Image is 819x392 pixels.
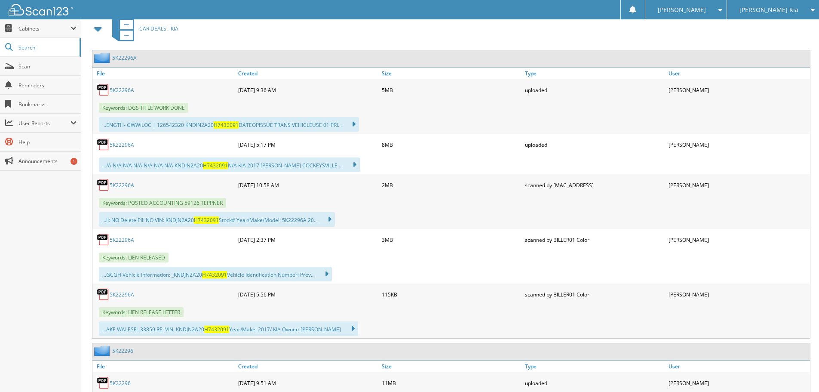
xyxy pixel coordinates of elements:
[97,233,110,246] img: PDF.png
[204,326,229,333] span: H7432091
[92,68,236,79] a: File
[99,157,360,172] div: .../A N/A N/A N/A N/A N/A N/A KNDJN2A20 N/A KIA 2017 [PERSON_NAME] COCKEYSVILLE ...
[658,7,706,12] span: [PERSON_NAME]
[18,44,75,51] span: Search
[236,176,380,194] div: [DATE] 10:58 AM
[380,231,523,248] div: 3MB
[380,81,523,99] div: 5MB
[380,136,523,153] div: 8MB
[523,81,666,99] div: uploaded
[203,162,228,169] span: H7432091
[666,361,810,372] a: User
[666,136,810,153] div: [PERSON_NAME]
[380,374,523,392] div: 11MB
[194,216,219,224] span: H7432091
[97,179,110,191] img: PDF.png
[110,291,134,298] a: 5K22296A
[523,361,666,372] a: Type
[99,198,226,208] span: Keywords: POSTED ACCOUNTING 59126 TEPPNER
[97,288,110,301] img: PDF.png
[112,54,137,62] a: 5K22296A
[523,176,666,194] div: scanned by [MAC_ADDRESS]
[18,157,77,165] span: Announcements
[18,82,77,89] span: Reminders
[110,380,131,387] a: 5K22296
[94,52,112,63] img: folder2.png
[107,12,178,46] a: CAR DEALS - KIA
[380,361,523,372] a: Size
[112,347,133,355] a: 5K22296
[97,83,110,96] img: PDF.png
[214,121,239,129] span: H7432091
[739,7,798,12] span: [PERSON_NAME] Kia
[236,81,380,99] div: [DATE] 9:36 AM
[99,307,184,317] span: Keywords: LIEN RELEASE LETTER
[236,361,380,372] a: Created
[99,267,332,281] div: ...GCGH Vehicle Information: _KNDJN2A20 Vehicle Identification Number: Prev...
[92,361,236,372] a: File
[110,86,134,94] a: 5K22296A
[110,182,134,189] a: 5K22296A
[18,139,77,146] span: Help
[139,25,178,32] span: CAR DEALS - KIA
[9,4,73,15] img: scan123-logo-white.svg
[380,68,523,79] a: Size
[99,321,358,336] div: ...AKE WALESFL 33859 RE: VIN: KNDJN2A20 Year/Make: 2017/ KIA Owner: [PERSON_NAME]
[18,25,71,32] span: Cabinets
[71,158,77,165] div: 1
[99,117,359,132] div: ...ENGTH- GWWiLOC | 126542320 KNDIN2A20 DATEOPISSUE TRANS VEHICLEUSE 01 PRI...
[523,68,666,79] a: Type
[99,103,188,113] span: Keywords: DGS TITLE WORK DONE
[236,68,380,79] a: Created
[666,81,810,99] div: [PERSON_NAME]
[380,286,523,303] div: 115KB
[666,286,810,303] div: [PERSON_NAME]
[666,231,810,248] div: [PERSON_NAME]
[523,286,666,303] div: scanned by BILLER01 Color
[94,346,112,356] img: folder2.png
[523,231,666,248] div: scanned by BILLER01 Color
[666,176,810,194] div: [PERSON_NAME]
[523,136,666,153] div: uploaded
[666,374,810,392] div: [PERSON_NAME]
[99,253,169,262] span: Keywords: LIEN RELEASED
[97,138,110,151] img: PDF.png
[236,374,380,392] div: [DATE] 9:51 AM
[380,176,523,194] div: 2MB
[523,374,666,392] div: uploaded
[110,236,134,244] a: 5K22296A
[99,212,335,227] div: ...II: NO Delete PII: NO VIN: KNDJN2A20 Stock# Year/Make/Model: 5K22296A 20...
[666,68,810,79] a: User
[202,271,227,278] span: H7432091
[110,141,134,148] a: 5K22296A
[97,377,110,389] img: PDF.png
[236,286,380,303] div: [DATE] 5:56 PM
[18,63,77,70] span: Scan
[236,231,380,248] div: [DATE] 2:37 PM
[18,101,77,108] span: Bookmarks
[18,120,71,127] span: User Reports
[236,136,380,153] div: [DATE] 5:17 PM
